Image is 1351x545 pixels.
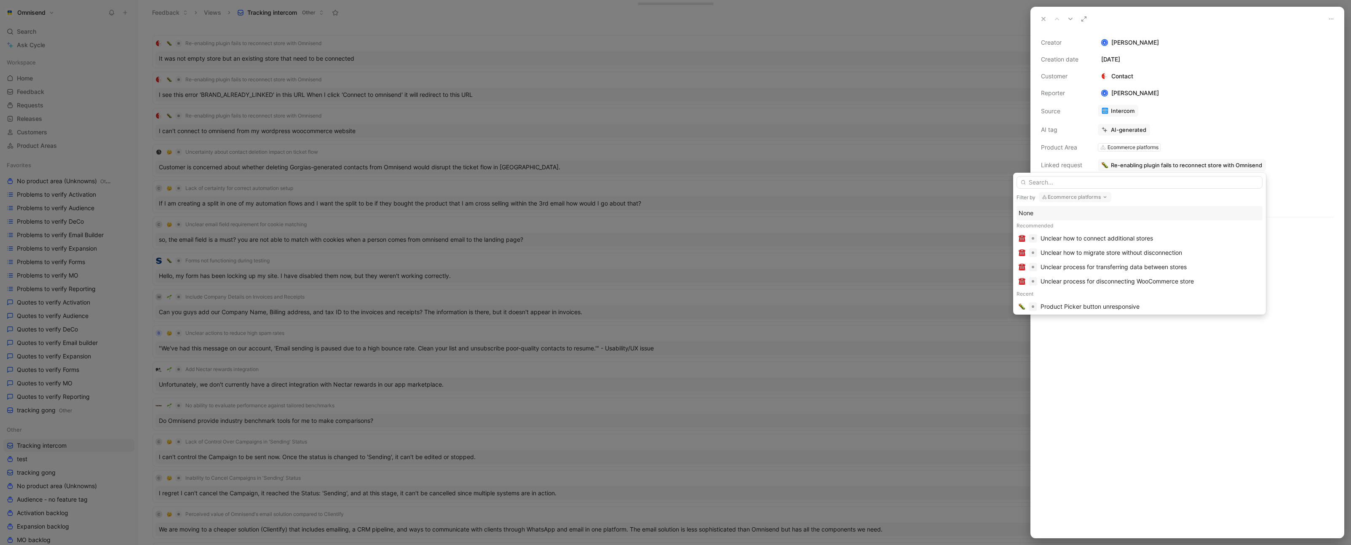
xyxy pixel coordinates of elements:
[1019,303,1025,310] img: 🐛
[1017,289,1263,299] div: Recent
[1019,278,1025,285] img: ☎️
[1019,249,1025,256] img: ☎️
[1041,302,1140,312] div: Product Picker button unresponsive
[1039,192,1111,202] button: Ecommerce platforms
[1017,194,1035,201] div: Filter by
[1019,264,1025,270] img: ☎️
[1041,262,1187,272] div: Unclear process for transferring data between stores
[1041,248,1182,258] div: Unclear how to migrate store without disconnection
[1019,235,1025,242] img: ☎️
[1041,233,1153,243] div: Unclear how to connect additional stores
[1041,276,1194,286] div: Unclear process for disconnecting WooCommerce store
[1017,176,1263,189] input: Search...
[1017,220,1263,231] div: Recommended
[1019,208,1260,218] div: None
